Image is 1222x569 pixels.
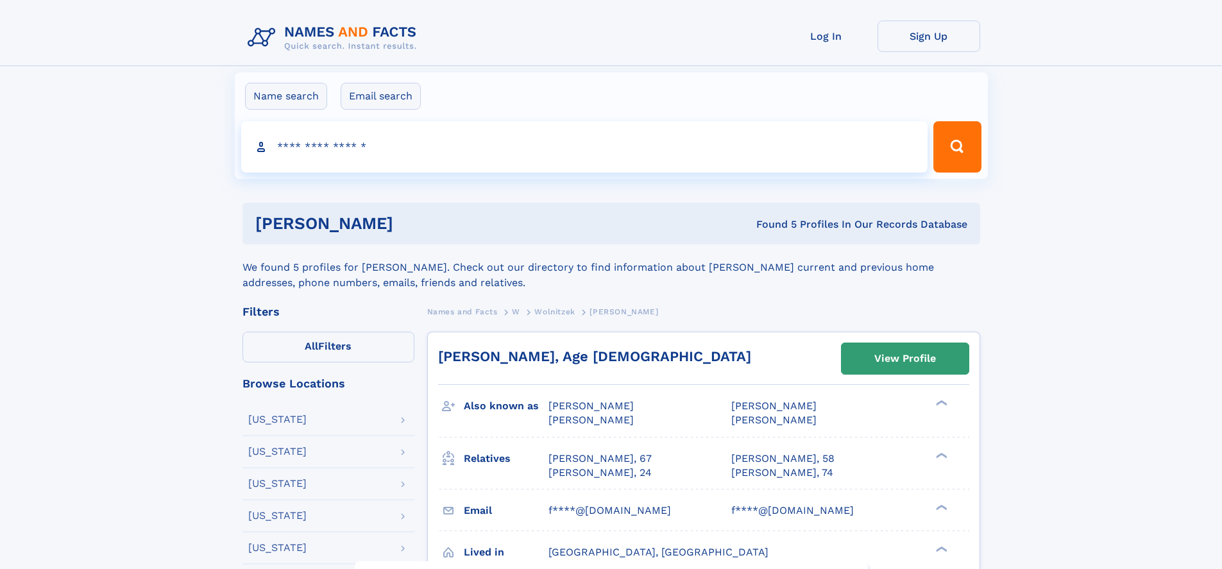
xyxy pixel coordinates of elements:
[242,332,414,362] label: Filters
[731,414,817,426] span: [PERSON_NAME]
[248,479,307,489] div: [US_STATE]
[464,500,548,522] h3: Email
[512,303,520,319] a: W
[464,448,548,470] h3: Relatives
[464,541,548,563] h3: Lived in
[731,452,835,466] a: [PERSON_NAME], 58
[548,466,652,480] a: [PERSON_NAME], 24
[731,400,817,412] span: [PERSON_NAME]
[438,348,751,364] a: [PERSON_NAME], Age [DEMOGRAPHIC_DATA]
[548,414,634,426] span: [PERSON_NAME]
[775,21,878,52] a: Log In
[242,306,414,318] div: Filters
[933,121,981,173] button: Search Button
[248,414,307,425] div: [US_STATE]
[305,340,318,352] span: All
[874,344,936,373] div: View Profile
[242,244,980,291] div: We found 5 profiles for [PERSON_NAME]. Check out our directory to find information about [PERSON_...
[548,400,634,412] span: [PERSON_NAME]
[548,546,768,558] span: [GEOGRAPHIC_DATA], [GEOGRAPHIC_DATA]
[341,83,421,110] label: Email search
[241,121,928,173] input: search input
[575,217,967,232] div: Found 5 Profiles In Our Records Database
[245,83,327,110] label: Name search
[242,21,427,55] img: Logo Names and Facts
[878,21,980,52] a: Sign Up
[548,452,652,466] a: [PERSON_NAME], 67
[248,543,307,553] div: [US_STATE]
[842,343,969,374] a: View Profile
[933,545,948,553] div: ❯
[255,216,575,232] h1: [PERSON_NAME]
[427,303,498,319] a: Names and Facts
[731,466,833,480] a: [PERSON_NAME], 74
[242,378,414,389] div: Browse Locations
[534,303,575,319] a: Wolnitzek
[464,395,548,417] h3: Also known as
[248,446,307,457] div: [US_STATE]
[248,511,307,521] div: [US_STATE]
[933,503,948,511] div: ❯
[590,307,658,316] span: [PERSON_NAME]
[933,451,948,459] div: ❯
[512,307,520,316] span: W
[534,307,575,316] span: Wolnitzek
[933,399,948,407] div: ❯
